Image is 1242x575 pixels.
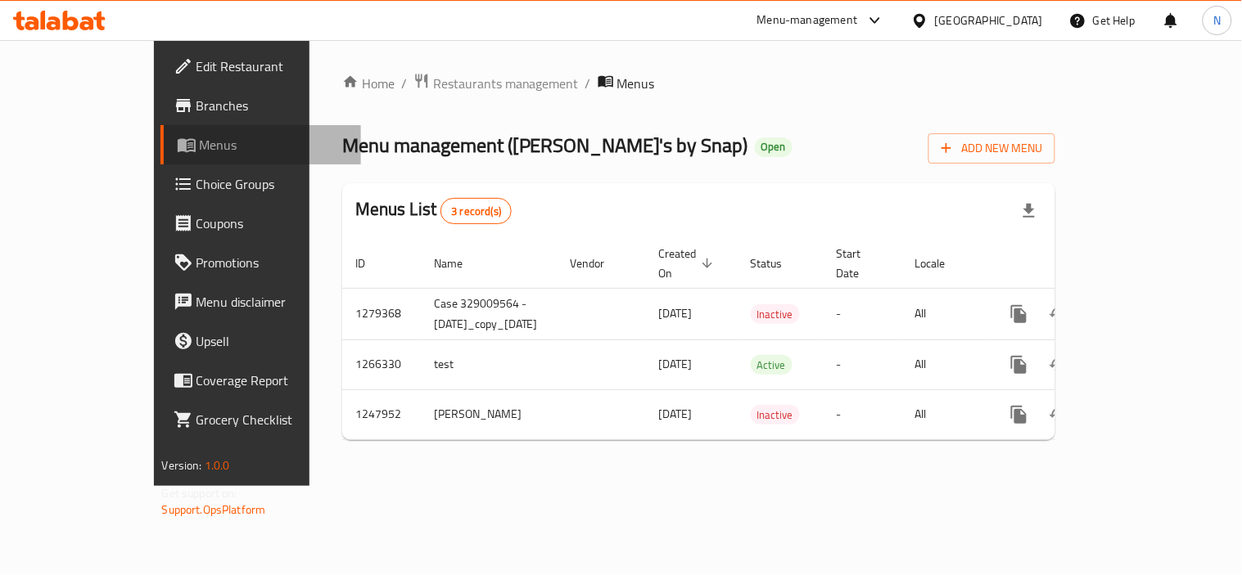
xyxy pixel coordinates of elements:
[1039,395,1078,434] button: Change Status
[162,499,266,520] a: Support.OpsPlatform
[434,254,484,273] span: Name
[659,353,693,375] span: [DATE]
[1039,345,1078,384] button: Change Status
[160,243,361,282] a: Promotions
[160,164,361,204] a: Choice Groups
[751,254,804,273] span: Status
[342,288,421,339] td: 1279368
[160,125,361,164] a: Menus
[987,239,1170,289] th: Actions
[755,140,793,154] span: Open
[205,455,230,476] span: 1.0.0
[659,303,693,324] span: [DATE]
[196,371,348,390] span: Coverage Report
[401,74,407,93] li: /
[571,254,626,273] span: Vendor
[342,239,1170,440] table: enhanced table
[160,47,361,86] a: Edit Restaurant
[162,483,237,504] span: Get support on:
[915,254,967,273] span: Locale
[421,389,558,439] td: [PERSON_NAME]
[355,197,512,224] h2: Menus List
[751,305,800,324] span: Inactive
[751,406,800,425] span: Inactive
[196,56,348,76] span: Edit Restaurant
[824,288,902,339] td: -
[902,389,987,439] td: All
[342,389,421,439] td: 1247952
[342,73,1056,94] nav: breadcrumb
[1000,294,1039,334] button: more
[751,405,800,425] div: Inactive
[1009,191,1049,231] div: Export file
[441,204,511,219] span: 3 record(s)
[824,389,902,439] td: -
[617,74,655,93] span: Menus
[1213,11,1221,29] span: N
[757,11,858,30] div: Menu-management
[837,244,883,283] span: Start Date
[162,455,202,476] span: Version:
[585,74,591,93] li: /
[342,339,421,389] td: 1266330
[196,292,348,312] span: Menu disclaimer
[1000,395,1039,434] button: more
[755,137,793,157] div: Open
[355,254,386,273] span: ID
[824,339,902,389] td: -
[196,410,348,429] span: Grocery Checklist
[196,331,348,351] span: Upsell
[935,11,1043,29] div: [GEOGRAPHIC_DATA]
[902,288,987,339] td: All
[160,282,361,321] a: Menu disclaimer
[160,321,361,361] a: Upsell
[928,133,1055,164] button: Add New Menu
[200,135,348,155] span: Menus
[421,339,558,389] td: test
[751,355,793,375] div: Active
[160,400,361,439] a: Grocery Checklist
[1039,294,1078,334] button: Change Status
[196,96,348,115] span: Branches
[342,127,748,164] span: Menu management ( [PERSON_NAME]'s by Snap )
[902,339,987,389] td: All
[659,244,718,283] span: Created On
[751,356,793,375] span: Active
[433,74,579,93] span: Restaurants management
[440,198,512,224] div: Total records count
[160,204,361,243] a: Coupons
[160,361,361,400] a: Coverage Report
[196,213,348,233] span: Coupons
[342,74,395,93] a: Home
[1000,345,1039,384] button: more
[421,288,558,339] td: Case 329009564 - [DATE]_copy_[DATE]
[413,73,579,94] a: Restaurants management
[942,138,1042,159] span: Add New Menu
[196,174,348,194] span: Choice Groups
[659,403,693,425] span: [DATE]
[160,86,361,125] a: Branches
[196,253,348,272] span: Promotions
